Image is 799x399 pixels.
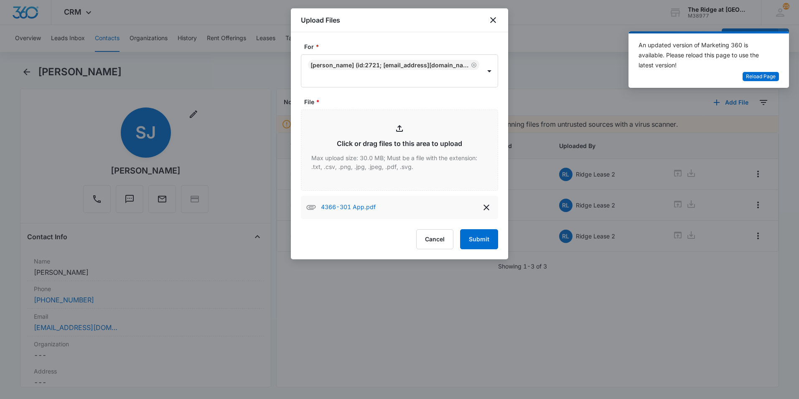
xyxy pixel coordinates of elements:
[743,72,779,82] button: Reload Page
[310,61,469,69] div: [PERSON_NAME] (ID:2721; [EMAIL_ADDRESS][DOMAIN_NAME]; 9709884962)
[469,62,477,68] div: Remove Skyler Jones (ID:2721; skyhighdiesel@gmail.com; 9709884962)
[304,42,501,51] label: For
[639,40,769,70] div: An updated version of Marketing 360 is available. Please reload this page to use the latest version!
[488,15,498,25] button: close
[480,201,493,214] button: delete
[304,97,501,106] label: File
[321,202,376,212] p: 4366-301 App.pdf
[746,73,776,81] span: Reload Page
[416,229,453,249] button: Cancel
[301,15,340,25] h1: Upload Files
[460,229,498,249] button: Submit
